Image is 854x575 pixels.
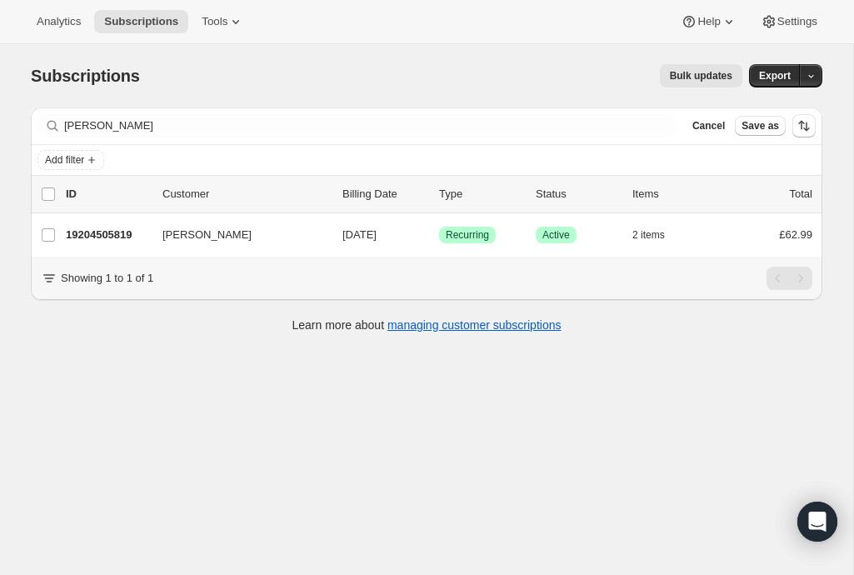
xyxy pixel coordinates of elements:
p: Learn more about [292,317,562,333]
span: Subscriptions [31,67,140,85]
div: 19204505819[PERSON_NAME][DATE]SuccessRecurringSuccessActive2 items£62.99 [66,223,812,247]
button: Bulk updates [660,64,742,87]
button: Save as [735,116,786,136]
a: managing customer subscriptions [387,318,562,332]
p: 19204505819 [66,227,149,243]
button: Sort the results [792,114,816,137]
span: Bulk updates [670,69,732,82]
p: Customer [162,186,329,202]
p: Total [790,186,812,202]
div: Open Intercom Messenger [797,502,837,542]
span: Recurring [446,228,489,242]
button: Settings [751,10,827,33]
span: Cancel [692,119,725,132]
span: Settings [777,15,817,28]
span: [DATE] [342,228,377,241]
button: [PERSON_NAME] [152,222,319,248]
button: Analytics [27,10,91,33]
span: Help [697,15,720,28]
span: Analytics [37,15,81,28]
span: Subscriptions [104,15,178,28]
span: £62.99 [779,228,812,241]
p: Status [536,186,619,202]
nav: Pagination [767,267,812,290]
button: Cancel [686,116,732,136]
button: 2 items [632,223,683,247]
p: Billing Date [342,186,426,202]
button: Subscriptions [94,10,188,33]
button: Help [671,10,747,33]
span: Add filter [45,153,84,167]
span: [PERSON_NAME] [162,227,252,243]
p: ID [66,186,149,202]
button: Add filter [37,150,104,170]
span: Save as [742,119,779,132]
button: Export [749,64,801,87]
button: Tools [192,10,254,33]
span: Export [759,69,791,82]
div: Items [632,186,716,202]
span: Tools [202,15,227,28]
div: IDCustomerBilling DateTypeStatusItemsTotal [66,186,812,202]
input: Filter subscribers [64,114,676,137]
span: Active [542,228,570,242]
span: 2 items [632,228,665,242]
div: Type [439,186,522,202]
p: Showing 1 to 1 of 1 [61,270,153,287]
